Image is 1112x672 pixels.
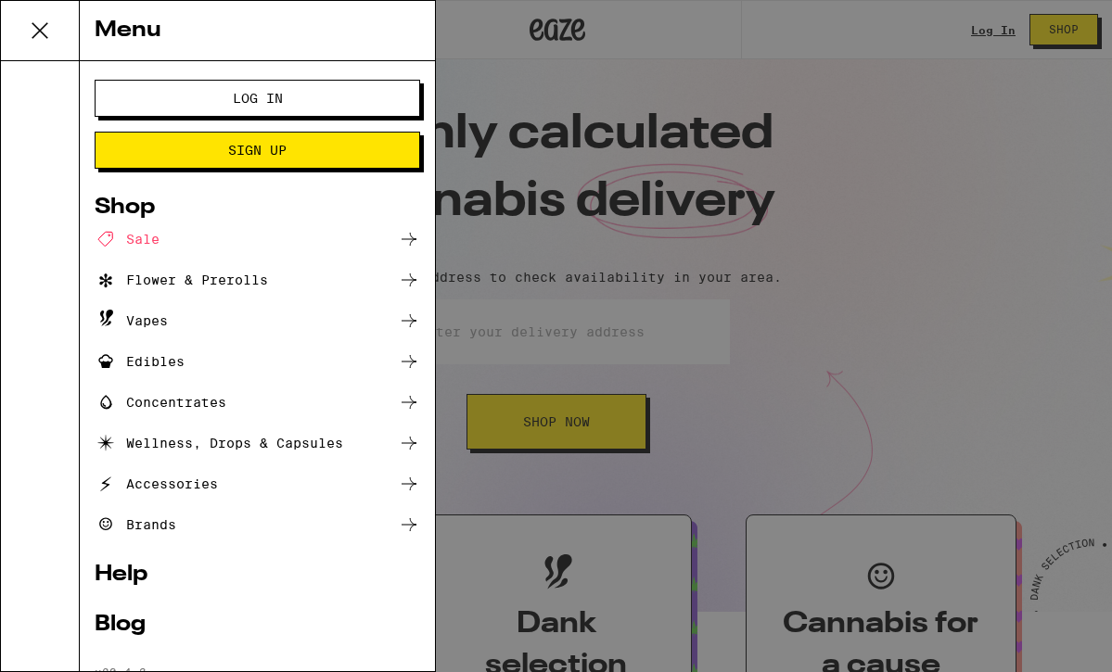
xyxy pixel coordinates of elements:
div: Vapes [95,310,168,332]
div: Concentrates [95,391,226,413]
div: Edibles [95,350,185,373]
div: Sale [95,228,160,250]
a: Accessories [95,473,420,495]
a: Flower & Prerolls [95,269,420,291]
div: Brands [95,514,176,536]
div: Menu [80,1,435,61]
div: Accessories [95,473,218,495]
a: Sale [95,228,420,250]
div: Flower & Prerolls [95,269,268,291]
a: Concentrates [95,391,420,413]
a: Brands [95,514,420,536]
a: Wellness, Drops & Capsules [95,432,420,454]
button: Sign Up [95,132,420,169]
a: Log In [95,91,420,106]
span: Hi. Need any help? [11,13,134,28]
a: Help [95,564,420,586]
button: Log In [95,80,420,117]
a: Sign Up [95,143,420,158]
a: Shop [95,197,420,219]
span: Sign Up [228,144,287,157]
div: Wellness, Drops & Capsules [95,432,343,454]
a: Edibles [95,350,420,373]
a: Blog [95,614,420,636]
a: Vapes [95,310,420,332]
span: Log In [233,92,283,105]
